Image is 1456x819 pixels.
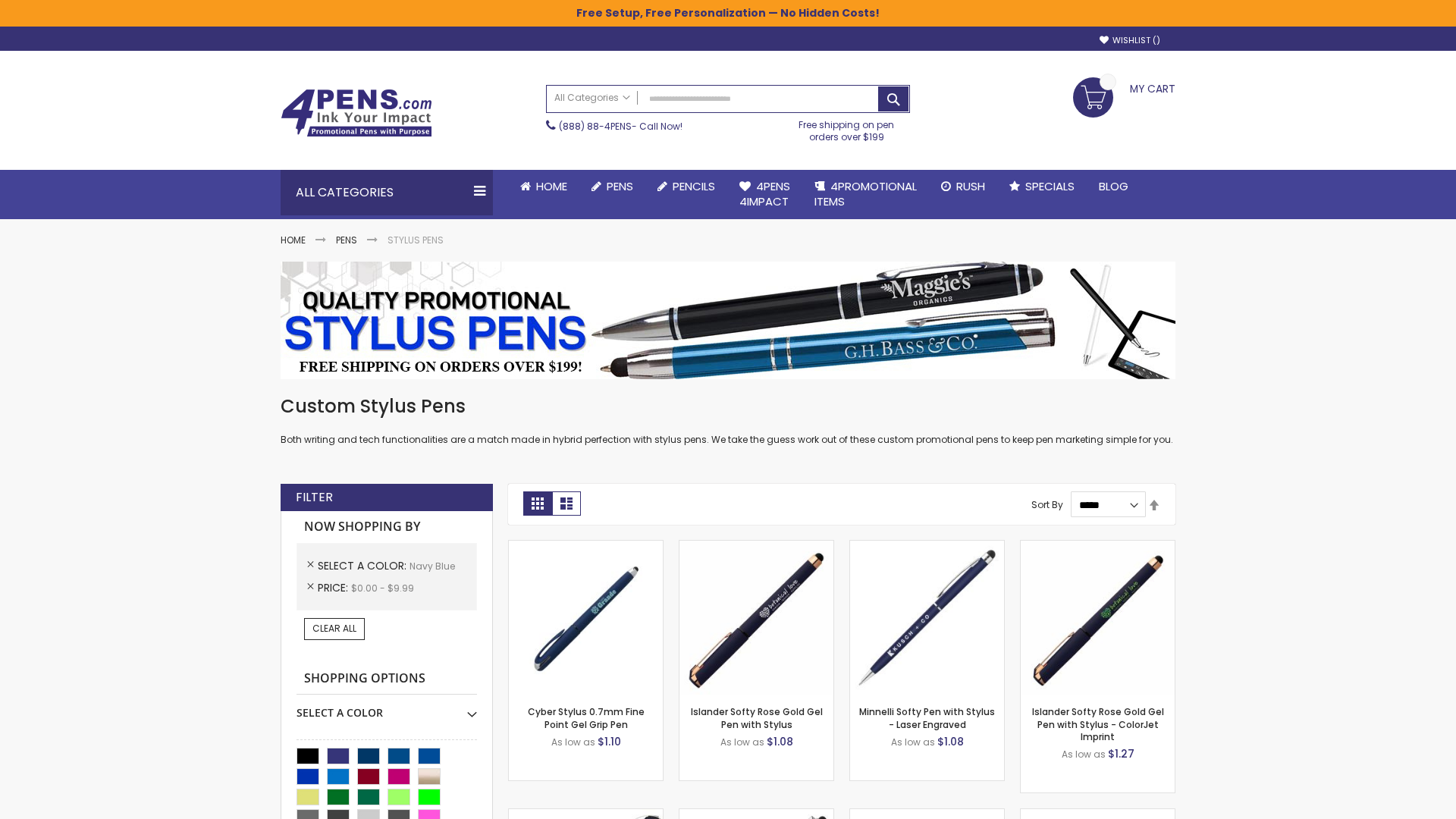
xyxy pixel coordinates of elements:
div: Both writing and tech functionalities are a match made in hybrid perfection with stylus pens. We ... [281,394,1175,447]
a: Rush [929,170,997,203]
div: Free shipping on pen orders over $199 [783,113,911,143]
a: Islander Softy Rose Gold Gel Pen with Stylus - ColorJet Imprint-Navy Blue [1021,540,1175,553]
a: Cyber Stylus 0.7mm Fine Point Gel Grip Pen-Navy Blue [509,540,663,553]
strong: Stylus Pens [388,234,444,246]
a: Cyber Stylus 0.7mm Fine Point Gel Grip Pen [528,705,645,730]
strong: Filter [296,489,333,506]
span: - Call Now! [559,120,682,133]
span: Specials [1025,178,1075,194]
span: Navy Blue [409,560,455,573]
a: Blog [1087,170,1141,203]
a: Home [508,170,579,203]
span: All Categories [554,92,630,104]
img: Cyber Stylus 0.7mm Fine Point Gel Grip Pen-Navy Blue [509,541,663,695]
span: Rush [956,178,985,194]
span: As low as [1062,748,1106,761]
div: All Categories [281,170,493,215]
span: $0.00 - $9.99 [351,582,414,595]
a: Islander Softy Rose Gold Gel Pen with Stylus [691,705,823,730]
span: 4Pens 4impact [739,178,790,209]
span: $1.27 [1108,746,1134,761]
span: Home [536,178,567,194]
div: Select A Color [297,695,477,720]
span: $1.08 [937,734,964,749]
span: $1.10 [598,734,621,749]
span: As low as [891,736,935,748]
span: Select A Color [318,558,409,573]
a: 4Pens4impact [727,170,802,219]
a: Islander Softy Rose Gold Gel Pen with Stylus - ColorJet Imprint [1032,705,1164,742]
span: $1.08 [767,734,793,749]
a: Minnelli Softy Pen with Stylus - Laser Engraved [859,705,995,730]
a: Islander Softy Rose Gold Gel Pen with Stylus-Navy Blue [679,540,833,553]
span: Pencils [673,178,715,194]
span: Pens [607,178,633,194]
img: Minnelli Softy Pen with Stylus - Laser Engraved-Navy Blue [850,541,1004,695]
a: All Categories [547,86,638,111]
a: 4PROMOTIONALITEMS [802,170,929,219]
span: As low as [551,736,595,748]
img: Islander Softy Rose Gold Gel Pen with Stylus - ColorJet Imprint-Navy Blue [1021,541,1175,695]
span: 4PROMOTIONAL ITEMS [814,178,917,209]
a: Pencils [645,170,727,203]
a: (888) 88-4PENS [559,120,632,133]
h1: Custom Stylus Pens [281,394,1175,419]
span: Blog [1099,178,1128,194]
span: As low as [720,736,764,748]
a: Minnelli Softy Pen with Stylus - Laser Engraved-Navy Blue [850,540,1004,553]
a: Pens [579,170,645,203]
strong: Grid [523,491,552,516]
img: Stylus Pens [281,262,1175,379]
strong: Shopping Options [297,663,477,695]
a: Home [281,234,306,246]
img: Islander Softy Rose Gold Gel Pen with Stylus-Navy Blue [679,541,833,695]
a: Wishlist [1100,35,1160,46]
strong: Now Shopping by [297,511,477,543]
label: Sort By [1031,498,1063,511]
img: 4Pens Custom Pens and Promotional Products [281,89,432,137]
a: Specials [997,170,1087,203]
span: Clear All [312,622,356,635]
span: Price [318,580,351,595]
a: Pens [336,234,357,246]
a: Clear All [304,618,365,639]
